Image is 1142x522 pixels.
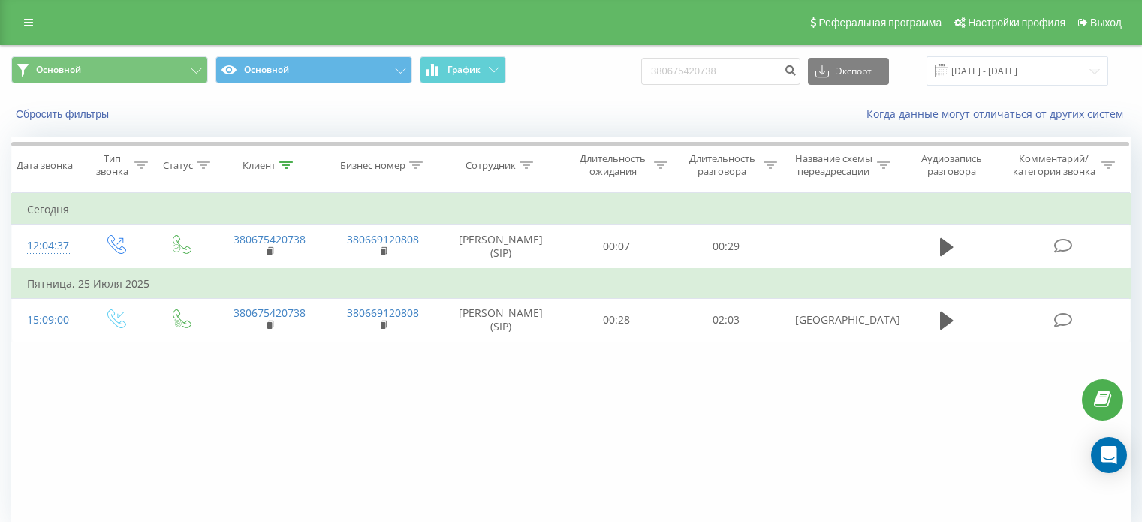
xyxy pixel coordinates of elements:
[818,17,942,29] span: Реферальная программа
[641,58,800,85] input: Поиск по номеру
[27,231,67,261] div: 12:04:37
[562,298,671,342] td: 00:28
[685,152,760,178] div: Длительность разговора
[12,195,1131,225] td: Сегодня
[440,225,562,269] td: [PERSON_NAME] (SIP)
[36,64,81,76] span: Основной
[163,159,193,172] div: Статус
[340,159,405,172] div: Бизнес номер
[215,56,412,83] button: Основной
[780,298,893,342] td: [GEOGRAPHIC_DATA]
[420,56,506,83] button: График
[243,159,276,172] div: Клиент
[808,58,889,85] button: Экспорт
[1091,437,1127,473] div: Open Intercom Messenger
[1090,17,1122,29] span: Выход
[347,232,419,246] a: 380669120808
[562,225,671,269] td: 00:07
[794,152,873,178] div: Название схемы переадресации
[1010,152,1098,178] div: Комментарий/категория звонка
[17,159,73,172] div: Дата звонка
[440,298,562,342] td: [PERSON_NAME] (SIP)
[968,17,1065,29] span: Настройки профиля
[671,225,780,269] td: 00:29
[576,152,651,178] div: Длительность ожидания
[447,65,481,75] span: График
[12,269,1131,299] td: Пятница, 25 Июля 2025
[11,56,208,83] button: Основной
[11,107,116,121] button: Сбросить фильтры
[27,306,67,335] div: 15:09:00
[234,232,306,246] a: 380675420738
[671,298,780,342] td: 02:03
[347,306,419,320] a: 380669120808
[466,159,516,172] div: Сотрудник
[95,152,130,178] div: Тип звонка
[866,107,1131,121] a: Когда данные могут отличаться от других систем
[908,152,996,178] div: Аудиозапись разговора
[234,306,306,320] a: 380675420738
